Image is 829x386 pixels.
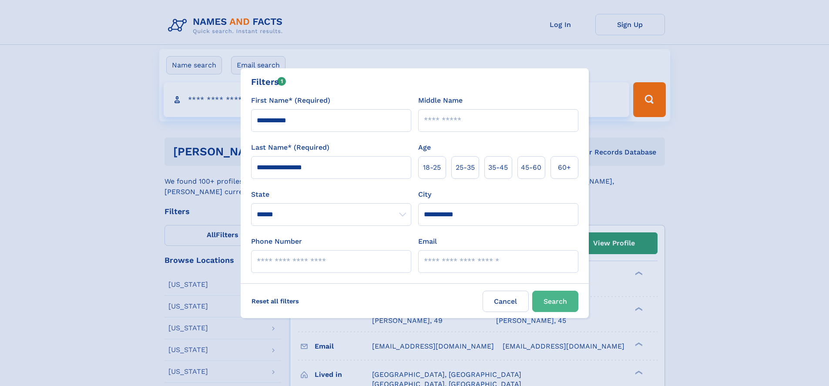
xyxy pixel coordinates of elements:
label: Middle Name [418,95,463,106]
label: City [418,189,431,200]
span: 25‑35 [456,162,475,173]
label: Cancel [483,291,529,312]
span: 60+ [558,162,571,173]
label: Last Name* (Required) [251,142,329,153]
label: Phone Number [251,236,302,247]
div: Filters [251,75,286,88]
label: Age [418,142,431,153]
label: Reset all filters [246,291,305,312]
button: Search [532,291,578,312]
label: First Name* (Required) [251,95,330,106]
span: 35‑45 [488,162,508,173]
span: 18‑25 [423,162,441,173]
label: Email [418,236,437,247]
label: State [251,189,411,200]
span: 45‑60 [521,162,541,173]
